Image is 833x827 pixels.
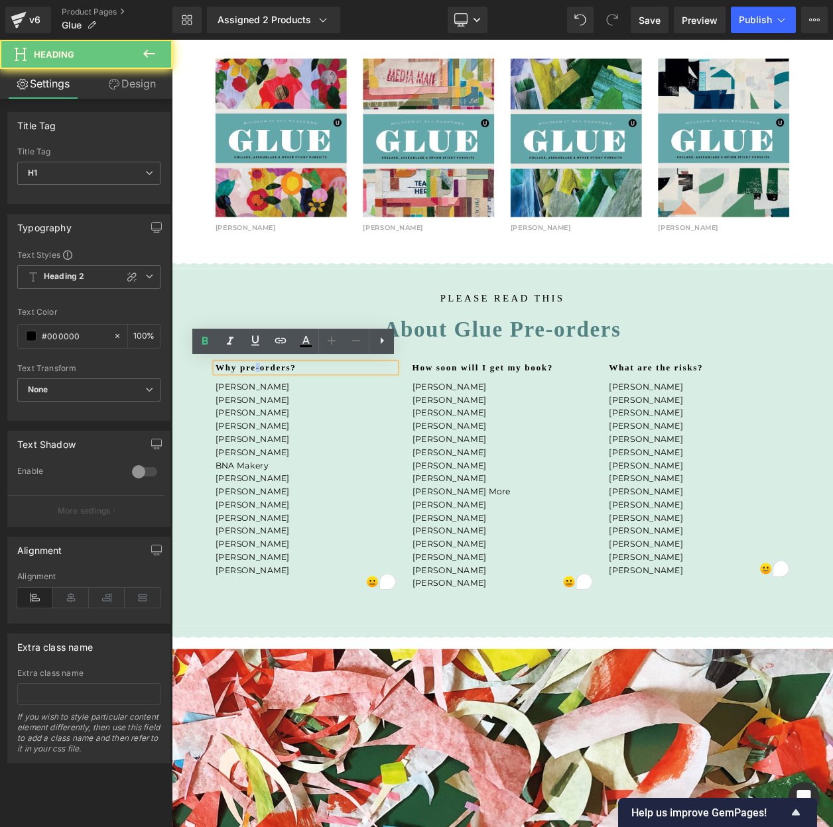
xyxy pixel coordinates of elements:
[53,573,272,588] p: [PERSON_NAME]
[28,384,48,394] b: None
[292,445,511,461] p: [PERSON_NAME]
[62,20,82,30] span: Glue
[232,223,305,233] span: [PERSON_NAME]
[172,7,202,33] a: New Library
[17,572,160,581] div: Alignment
[53,493,272,509] p: [PERSON_NAME]
[531,415,621,427] span: [PERSON_NAME]
[292,525,511,541] p: [PERSON_NAME]
[639,13,661,27] span: Save
[172,40,833,827] iframe: To enrich screen reader interactions, please activate Accessibility in Grammarly extension settings
[292,413,511,668] div: To enrich screen reader interactions, please activate Accessibility in Grammarly extension settings
[53,636,272,652] p: [PERSON_NAME]
[218,13,330,27] div: Assigned 2 Products
[53,445,272,461] p: [PERSON_NAME]
[8,495,164,526] button: More settings
[292,493,511,509] p: [PERSON_NAME]
[292,415,382,427] span: [PERSON_NAME]
[53,588,272,604] p: [PERSON_NAME]
[292,541,511,557] p: [PERSON_NAME] More
[674,7,726,33] a: Preview
[62,7,172,17] a: Product Pages
[17,113,56,131] div: Title Tag
[34,49,74,60] span: Heading
[292,557,511,573] p: [PERSON_NAME]
[17,466,119,480] div: Enable
[531,478,621,491] span: [PERSON_NAME]
[631,806,788,819] span: Help us improve GemPages!
[292,429,511,445] p: [PERSON_NAME]
[292,573,511,588] p: [PERSON_NAME]
[531,542,621,555] span: [PERSON_NAME]
[28,168,37,178] b: H1
[599,7,625,33] button: Redo
[531,637,621,650] span: [PERSON_NAME]
[53,604,272,620] p: [PERSON_NAME]
[292,652,511,668] p: [PERSON_NAME]
[53,393,272,404] h1: Why pre-orders?
[53,429,272,445] p: [PERSON_NAME]
[531,622,621,634] span: [PERSON_NAME]
[531,573,749,588] p: [PERSON_NAME]
[292,604,511,620] p: [PERSON_NAME]
[531,510,621,523] span: [PERSON_NAME]
[531,494,621,507] span: [PERSON_NAME]
[531,413,749,652] div: To enrich screen reader interactions, please activate Accessibility in Grammarly extension settings
[531,526,621,539] span: [PERSON_NAME]
[292,509,511,525] p: [PERSON_NAME]
[411,223,484,233] span: [PERSON_NAME]
[53,557,272,573] p: [PERSON_NAME]
[731,7,796,33] button: Publish
[631,804,804,820] button: Show survey - Help us improve GemPages!
[17,634,93,653] div: Extra class name
[58,505,111,517] p: More settings
[531,606,621,618] span: [PERSON_NAME]
[739,15,772,25] span: Publish
[17,712,160,763] div: If you wish to style particular content element differently, then use this field to add a class n...
[292,461,511,477] p: [PERSON_NAME]
[292,588,511,604] p: [PERSON_NAME]
[44,271,84,282] b: Heading 2
[292,393,511,404] h1: How soon will I get my book?
[17,431,76,450] div: Text Shadow
[17,669,160,678] div: Extra class name
[53,509,272,525] p: BNA Makery
[5,7,51,33] a: v6
[53,461,272,477] p: [PERSON_NAME]
[53,413,272,668] div: To enrich screen reader interactions, please activate Accessibility in Grammarly extension settings
[292,620,511,652] p: [PERSON_NAME] [PERSON_NAME]
[17,537,62,556] div: Alignment
[89,69,175,99] a: Design
[292,477,511,493] p: [PERSON_NAME]
[128,325,160,348] div: %
[788,782,820,814] div: Open Intercom Messenger
[53,620,272,636] p: [PERSON_NAME]
[53,525,272,541] p: [PERSON_NAME]
[590,223,663,233] span: [PERSON_NAME]
[17,307,160,317] div: Text Color
[42,329,107,343] input: Color
[531,431,621,443] span: [PERSON_NAME]
[531,463,621,475] span: [PERSON_NAME]
[53,541,272,557] p: [PERSON_NAME]
[531,393,749,404] h1: What are the risks?
[531,590,621,602] span: [PERSON_NAME]
[567,7,594,33] button: Undo
[53,413,272,429] p: [PERSON_NAME]
[17,147,160,156] div: Title Tag
[53,477,272,493] p: [PERSON_NAME]
[17,249,160,260] div: Text Styles
[17,215,72,233] div: Typography
[531,558,621,571] span: [PERSON_NAME]
[531,445,749,461] p: [PERSON_NAME]
[27,11,43,28] div: v6
[17,364,160,373] div: Text Transform
[801,7,828,33] button: More
[682,13,718,27] span: Preview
